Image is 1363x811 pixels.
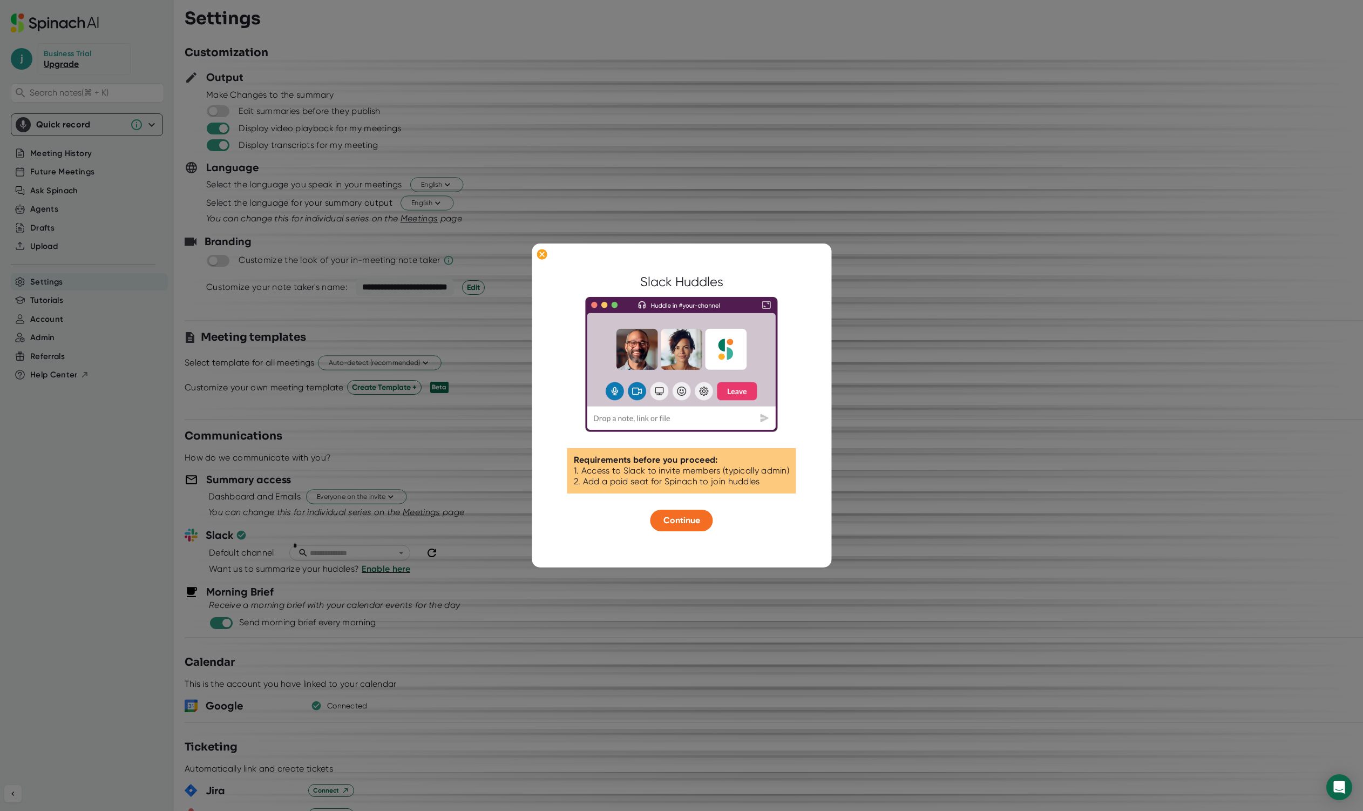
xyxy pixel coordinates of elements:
[663,515,700,525] span: Continue
[574,455,789,465] div: Requirements before you proceed:
[1326,774,1352,800] div: Open Intercom Messenger
[650,510,713,531] button: Continue
[574,465,789,476] div: 1. Access to Slack to invite members (typically admin)
[574,476,789,487] div: 2. Add a paid seat for Spinach to join huddles
[585,297,777,432] img: huddle-example.9869bd1414992d6350a1.png
[640,272,723,292] div: Slack Huddles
